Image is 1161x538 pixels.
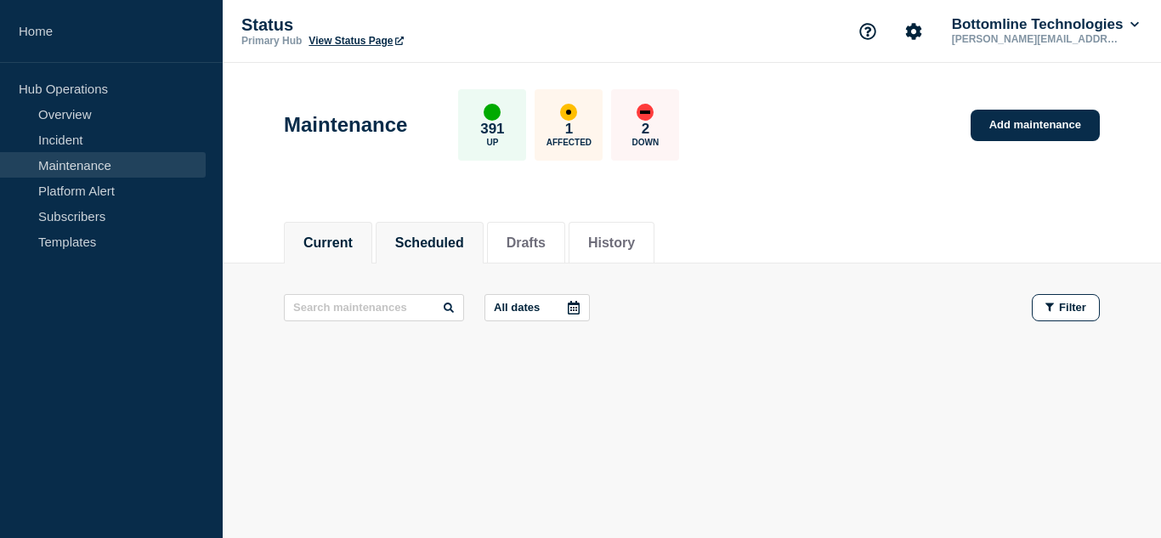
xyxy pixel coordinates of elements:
[507,235,546,251] button: Drafts
[588,235,635,251] button: History
[971,110,1100,141] a: Add maintenance
[303,235,353,251] button: Current
[547,138,592,147] p: Affected
[480,121,504,138] p: 391
[565,121,573,138] p: 1
[850,14,886,49] button: Support
[241,35,302,47] p: Primary Hub
[395,235,464,251] button: Scheduled
[1032,294,1100,321] button: Filter
[284,294,464,321] input: Search maintenances
[637,104,654,121] div: down
[309,35,403,47] a: View Status Page
[560,104,577,121] div: affected
[632,138,660,147] p: Down
[284,113,407,137] h1: Maintenance
[486,138,498,147] p: Up
[241,15,581,35] p: Status
[494,301,540,314] p: All dates
[896,14,932,49] button: Account settings
[484,104,501,121] div: up
[642,121,649,138] p: 2
[1059,301,1086,314] span: Filter
[949,16,1142,33] button: Bottomline Technologies
[949,33,1125,45] p: [PERSON_NAME][EMAIL_ADDRESS][PERSON_NAME][DOMAIN_NAME]
[484,294,590,321] button: All dates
